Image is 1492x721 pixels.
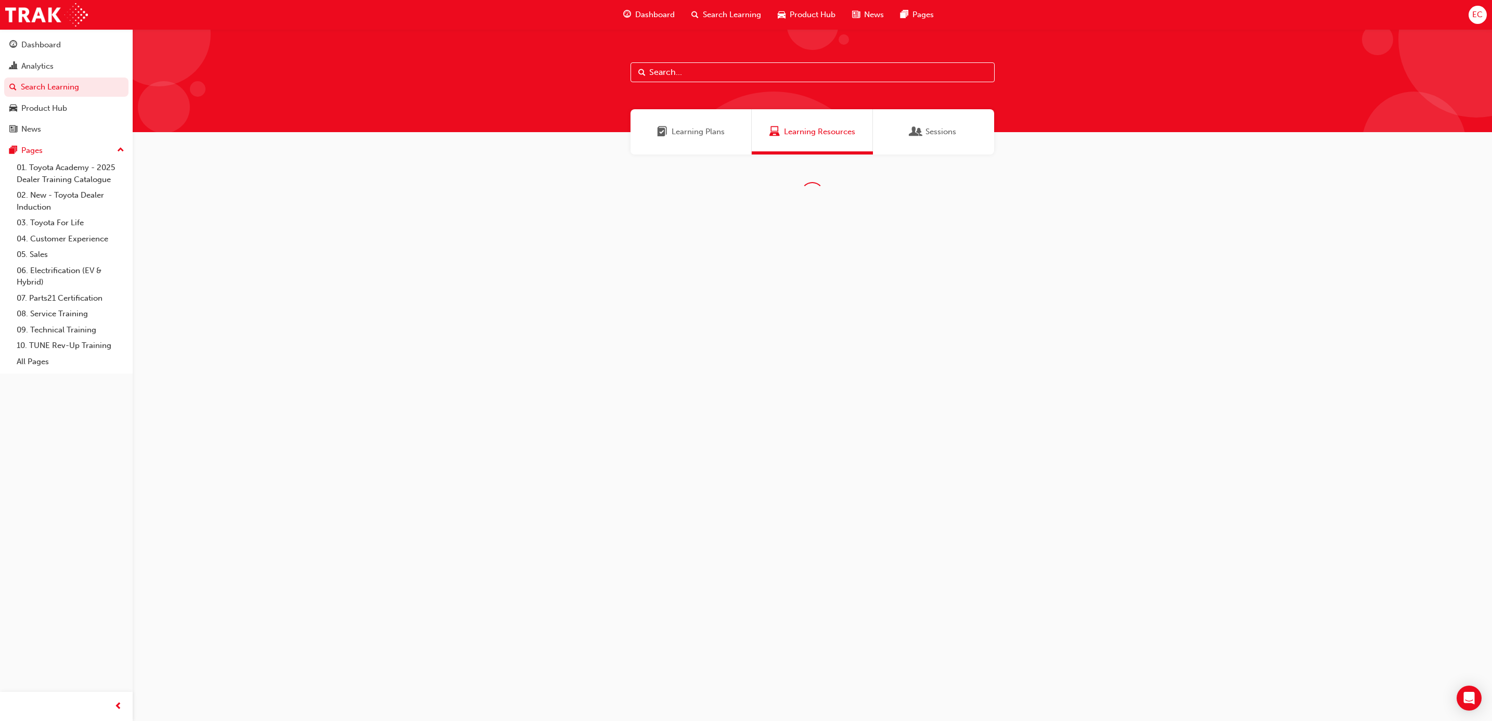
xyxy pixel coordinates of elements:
div: Pages [21,145,43,157]
span: News [864,9,884,21]
div: Dashboard [21,39,61,51]
span: search-icon [9,83,17,92]
a: Learning ResourcesLearning Resources [752,109,873,154]
a: 09. Technical Training [12,322,128,338]
a: 04. Customer Experience [12,231,128,247]
a: News [4,120,128,139]
span: pages-icon [9,146,17,156]
button: DashboardAnalyticsSearch LearningProduct HubNews [4,33,128,141]
a: Learning PlansLearning Plans [631,109,752,154]
span: guage-icon [9,41,17,50]
a: Analytics [4,57,128,76]
span: Sessions [911,126,921,138]
span: car-icon [778,8,786,21]
a: search-iconSearch Learning [683,4,769,25]
span: EC [1472,9,1483,21]
span: pages-icon [901,8,908,21]
span: up-icon [117,144,124,157]
a: 10. TUNE Rev-Up Training [12,338,128,354]
a: 03. Toyota For Life [12,215,128,231]
a: 02. New - Toyota Dealer Induction [12,187,128,215]
input: Search... [631,62,995,82]
img: Trak [5,3,88,27]
button: Pages [4,141,128,160]
span: Learning Plans [657,126,667,138]
a: SessionsSessions [873,109,994,154]
a: 01. Toyota Academy - 2025 Dealer Training Catalogue [12,160,128,187]
div: Open Intercom Messenger [1457,686,1482,711]
a: news-iconNews [844,4,892,25]
span: Dashboard [635,9,675,21]
div: Analytics [21,60,54,72]
span: Search Learning [703,9,761,21]
span: Learning Plans [672,126,725,138]
span: Learning Resources [769,126,780,138]
span: Product Hub [790,9,835,21]
span: Sessions [925,126,956,138]
span: news-icon [852,8,860,21]
a: Product Hub [4,99,128,118]
span: search-icon [691,8,699,21]
span: Search [638,67,646,79]
a: 06. Electrification (EV & Hybrid) [12,263,128,290]
a: 05. Sales [12,247,128,263]
span: Pages [912,9,934,21]
span: car-icon [9,104,17,113]
span: chart-icon [9,62,17,71]
a: 07. Parts21 Certification [12,290,128,306]
span: guage-icon [623,8,631,21]
a: Dashboard [4,35,128,55]
a: guage-iconDashboard [615,4,683,25]
div: News [21,123,41,135]
span: news-icon [9,125,17,134]
div: Product Hub [21,102,67,114]
a: Search Learning [4,78,128,97]
span: Learning Resources [784,126,855,138]
button: EC [1469,6,1487,24]
a: All Pages [12,354,128,370]
a: pages-iconPages [892,4,942,25]
a: 08. Service Training [12,306,128,322]
a: car-iconProduct Hub [769,4,844,25]
span: prev-icon [114,700,122,713]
